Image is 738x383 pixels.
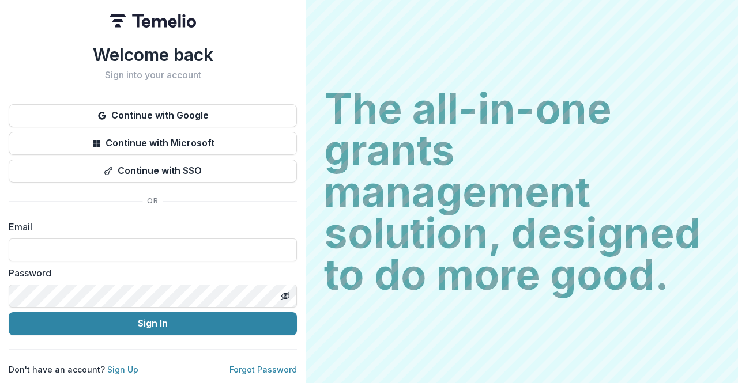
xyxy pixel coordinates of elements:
p: Don't have an account? [9,363,138,376]
button: Toggle password visibility [276,287,295,305]
a: Sign Up [107,365,138,374]
button: Continue with SSO [9,160,297,183]
button: Sign In [9,312,297,335]
img: Temelio [110,14,196,28]
label: Email [9,220,290,234]
a: Forgot Password [229,365,297,374]
h1: Welcome back [9,44,297,65]
label: Password [9,266,290,280]
button: Continue with Google [9,104,297,127]
button: Continue with Microsoft [9,132,297,155]
h2: Sign into your account [9,70,297,81]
